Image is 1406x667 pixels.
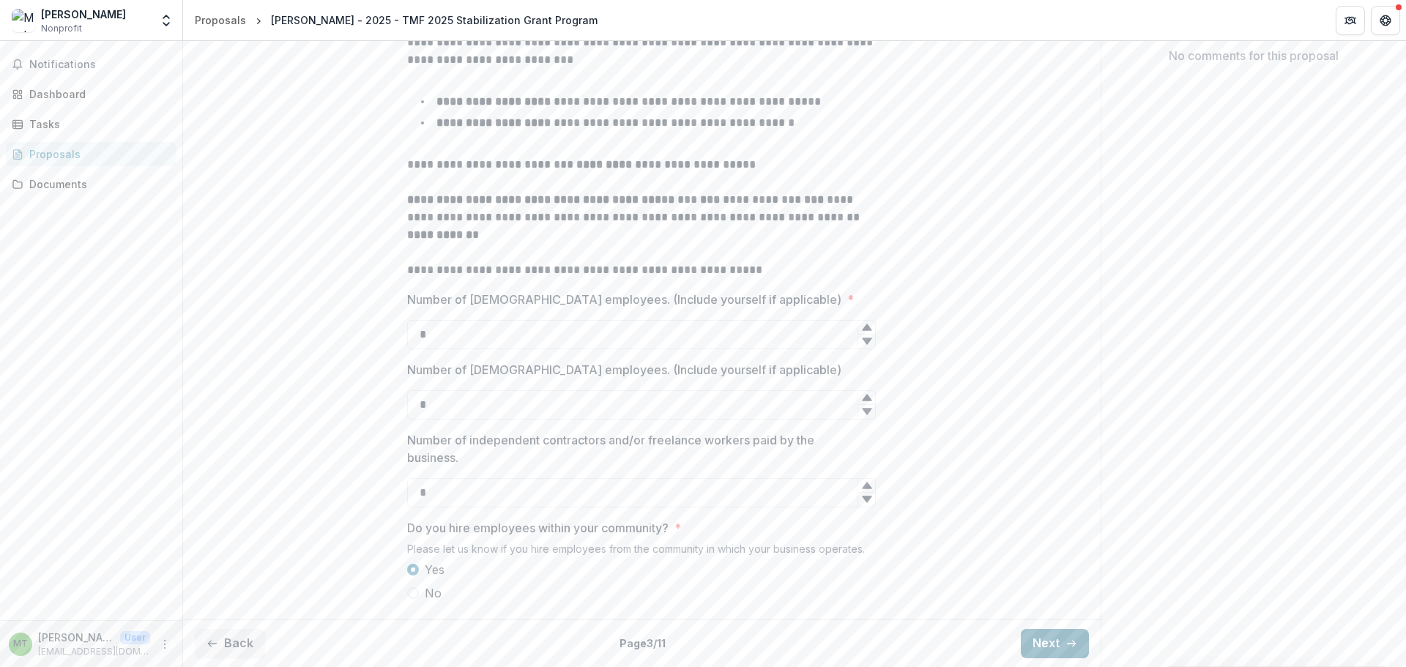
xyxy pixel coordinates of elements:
p: [EMAIL_ADDRESS][DOMAIN_NAME] [38,645,150,658]
button: Back [195,629,265,658]
p: No comments for this proposal [1169,47,1339,64]
a: Proposals [189,10,252,31]
button: Notifications [6,53,176,76]
a: Documents [6,172,176,196]
p: Number of [DEMOGRAPHIC_DATA] employees. (Include yourself if applicable) [407,291,841,308]
p: Page 3 / 11 [620,636,666,651]
img: Marlene Thomas [12,9,35,32]
span: Notifications [29,59,171,71]
div: Marlene Thomas [13,639,28,649]
div: Tasks [29,116,165,132]
button: Partners [1336,6,1365,35]
span: No [425,584,442,602]
p: [PERSON_NAME] [38,630,114,645]
nav: breadcrumb [189,10,603,31]
button: More [156,636,174,653]
a: Proposals [6,142,176,166]
span: Yes [425,561,445,578]
button: Next [1021,629,1089,658]
a: Tasks [6,112,176,136]
p: Do you hire employees within your community? [407,519,669,537]
button: Open entity switcher [156,6,176,35]
div: Documents [29,176,165,192]
p: User [120,631,150,644]
div: [PERSON_NAME] - 2025 - TMF 2025 Stabilization Grant Program [271,12,598,28]
div: [PERSON_NAME] [41,7,126,22]
p: Number of [DEMOGRAPHIC_DATA] employees. (Include yourself if applicable) [407,361,841,379]
button: Get Help [1371,6,1400,35]
p: Number of independent contractors and/or freelance workers paid by the business. [407,431,867,466]
div: Proposals [29,146,165,162]
span: Nonprofit [41,22,82,35]
div: Please let us know if you hire employees from the community in which your business operates. [407,543,876,561]
div: Dashboard [29,86,165,102]
div: Proposals [195,12,246,28]
a: Dashboard [6,82,176,106]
